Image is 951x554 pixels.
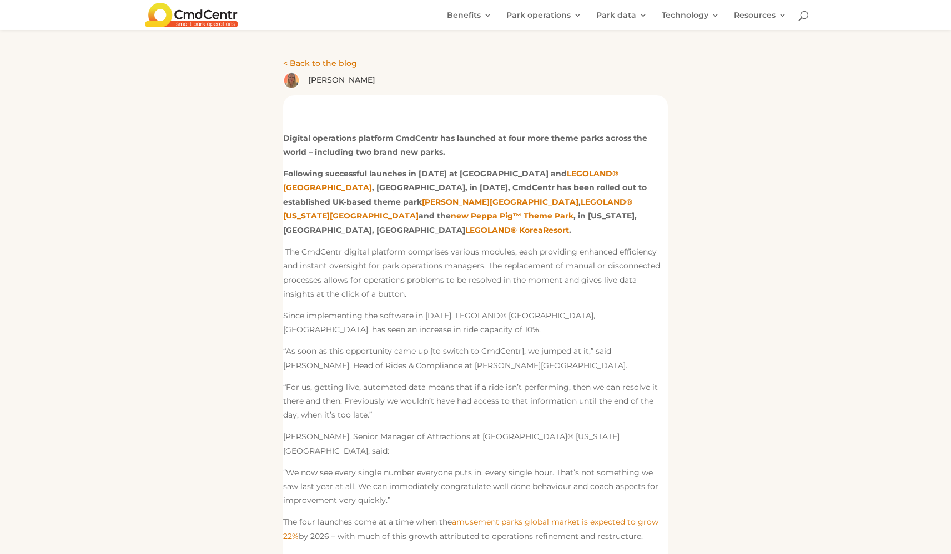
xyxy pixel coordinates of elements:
[145,3,238,27] img: CmdCentr
[283,431,620,455] span: [PERSON_NAME], Senior Manager of Attractions at [GEOGRAPHIC_DATA]® [US_STATE][GEOGRAPHIC_DATA], s...
[283,169,618,192] a: LEGOLAND® [GEOGRAPHIC_DATA]
[283,467,658,505] span: “We now see every single number everyone puts in, every single hour. That’s not something we saw ...
[283,58,357,68] a: < Back to the blog
[283,247,660,299] span: The CmdCentr digital platform comprises various modules, each providing enhanced efficiency and i...
[283,382,658,420] span: “For us, getting live, automated data means that if a ride isn’t performing, then we can resolve ...
[734,11,787,30] a: Resources
[283,517,658,541] a: amusement parks global market is expected to grow 22%
[283,346,627,370] span: “As soon as this opportunity came up [to switch to CmdCentr], we jumped at it,” said [PERSON_NAME...
[283,72,300,89] img: Clare Kinnear
[422,197,578,207] a: [PERSON_NAME][GEOGRAPHIC_DATA]
[308,72,668,93] h4: [PERSON_NAME]
[506,11,582,30] a: Park operations
[465,225,569,235] a: LEGOLAND® KoreaResort
[283,169,567,179] b: Following successful launches in [DATE] at [GEOGRAPHIC_DATA] and
[283,517,452,527] span: The four launches come at a time when the
[283,182,647,206] b: , [GEOGRAPHIC_DATA], in [DATE], CmdCentr has been rolled out to established UK-based theme park
[283,311,595,334] span: Since implementing the software in [DATE], LEGOLAND® [GEOGRAPHIC_DATA], [GEOGRAPHIC_DATA], has se...
[447,11,492,30] a: Benefits
[451,211,573,221] a: new Peppa Pig™ Theme Park
[578,197,581,207] b: ,
[569,225,571,235] b: .
[299,531,643,541] span: by 2026 – with much of this growth attributed to operations refinement and restructure.
[283,211,637,235] b: , in [US_STATE], [GEOGRAPHIC_DATA], [GEOGRAPHIC_DATA]
[419,211,451,221] b: and the
[283,133,647,157] b: Digital operations platform CmdCentr has launched at four more theme parks across the world – inc...
[596,11,647,30] a: Park data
